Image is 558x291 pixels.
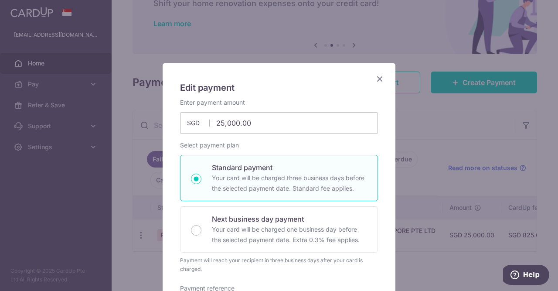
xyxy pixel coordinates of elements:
[212,173,367,194] p: Your card will be charged three business days before the selected payment date. Standard fee appl...
[503,265,549,287] iframe: Opens a widget where you can find more information
[187,119,210,127] span: SGD
[374,74,385,84] button: Close
[180,141,239,150] label: Select payment plan
[212,162,367,173] p: Standard payment
[180,81,378,95] h5: Edit payment
[180,98,245,107] label: Enter payment amount
[180,256,378,274] div: Payment will reach your recipient in three business days after your card is charged.
[180,112,378,134] input: 0.00
[212,224,367,245] p: Your card will be charged one business day before the selected payment date. Extra 0.3% fee applies.
[212,214,367,224] p: Next business day payment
